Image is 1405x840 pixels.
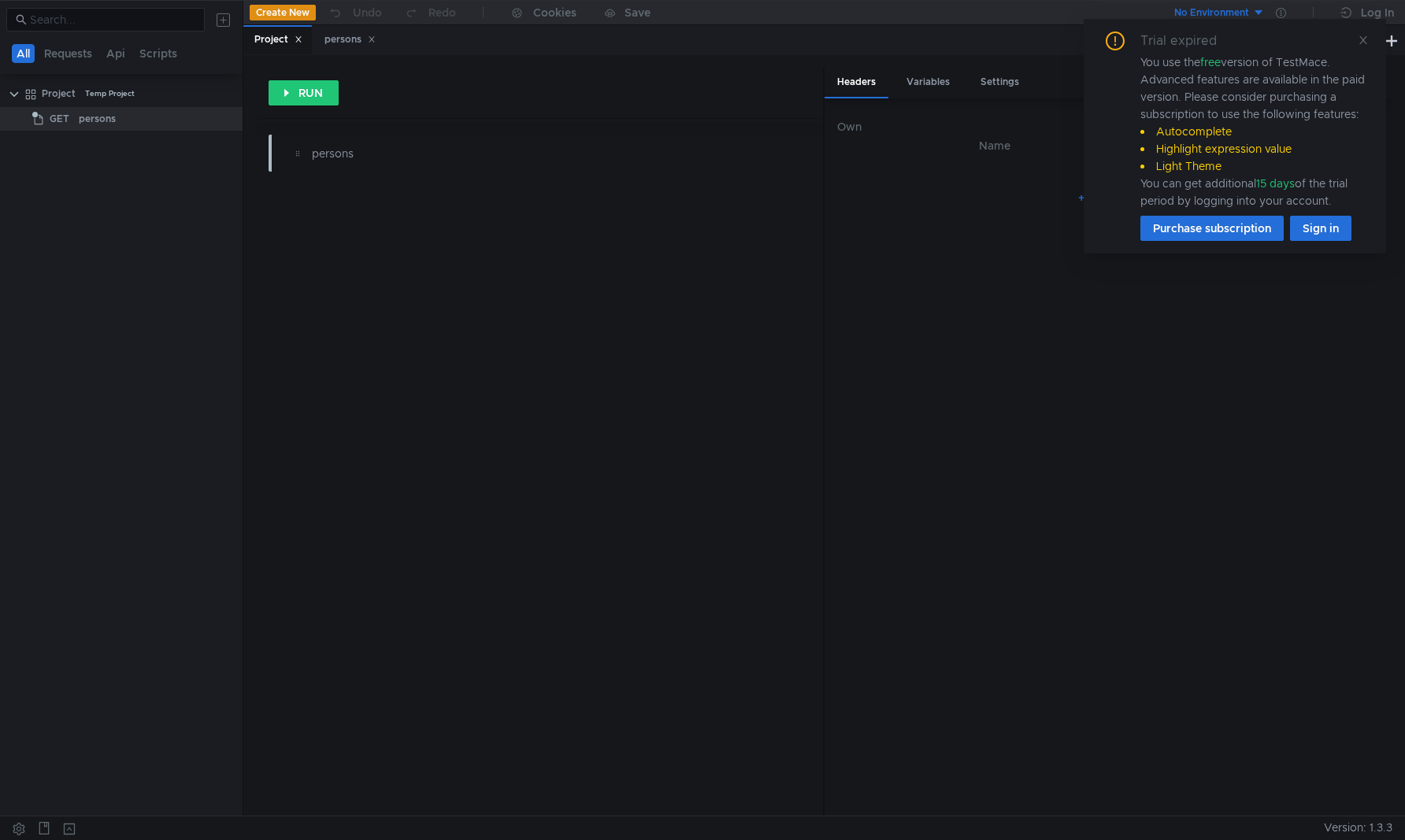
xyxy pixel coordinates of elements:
[428,3,456,22] div: Redo
[625,7,651,18] div: Save
[1140,216,1284,241] button: Purchase subscription
[1072,188,1158,207] button: + Add Header
[1140,140,1367,157] li: Highlight expression value
[862,136,1125,155] th: Name
[85,82,135,105] div: Temp Project
[1290,216,1351,241] button: Sign in
[393,1,467,24] button: Redo
[250,5,316,20] button: Create New
[79,107,116,131] div: persons
[825,68,888,98] div: Headers
[1140,157,1367,175] li: Light Theme
[30,11,195,28] input: Search...
[1140,175,1367,209] div: You can get additional of the trial period by logging into your account.
[12,44,35,63] button: All
[1140,31,1236,50] div: Trial expired
[1174,6,1249,20] div: No Environment
[50,107,69,131] span: GET
[837,117,1332,136] h6: Own
[42,82,76,105] div: Project
[39,44,97,63] button: Requests
[254,31,302,48] div: Project
[324,31,376,48] div: persons
[533,3,576,22] div: Cookies
[894,68,962,97] div: Variables
[102,44,130,63] button: Api
[269,80,339,105] button: RUN
[135,44,182,63] button: Scripts
[353,3,382,22] div: Undo
[1140,54,1367,209] div: You use the version of TestMace. Advanced features are available in the paid version. Please cons...
[1140,123,1367,140] li: Autocomplete
[316,1,393,24] button: Undo
[1324,816,1392,839] span: Version: 1.3.3
[1361,3,1394,22] div: Log In
[1256,176,1295,191] span: 15 days
[1200,55,1221,69] span: free
[968,68,1032,97] div: Settings
[312,145,690,162] div: persons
